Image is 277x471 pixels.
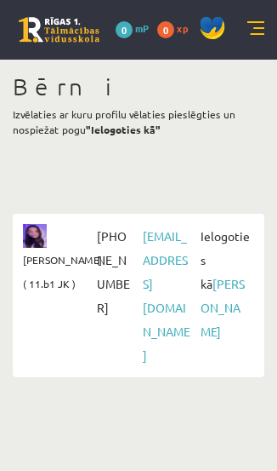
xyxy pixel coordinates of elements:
h1: Bērni [13,72,264,101]
a: 0 xp [157,21,196,35]
a: [EMAIL_ADDRESS][DOMAIN_NAME] [143,228,190,363]
span: Ielogoties kā [196,224,254,343]
span: mP [135,21,149,35]
span: 0 [116,21,133,38]
b: "Ielogoties kā" [86,123,161,136]
span: 0 [157,21,174,38]
span: [PHONE_NUMBER] [93,224,138,319]
span: xp [177,21,188,35]
a: [PERSON_NAME] [201,276,245,339]
a: Rīgas 1. Tālmācības vidusskola [19,17,99,43]
p: Izvēlaties ar kuru profilu vēlaties pieslēgties un nospiežat pogu [13,106,264,137]
img: Marta Cekula [23,224,47,248]
span: [PERSON_NAME] ( 11.b1 JK ) [23,248,102,296]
